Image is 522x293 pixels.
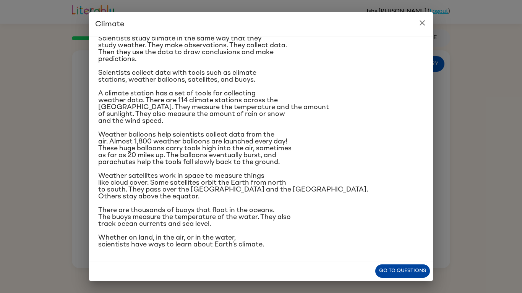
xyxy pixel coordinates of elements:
[415,15,430,31] button: close
[98,131,292,166] span: Weather balloons help scientists collect data from the air. Almost 1,800 weather balloons are lau...
[98,35,287,63] span: Scientists study climate in the same way that they study weather. They make observations. They co...
[98,172,368,200] span: Weather satellites work in space to measure things like cloud cover. Some satellites orbit the Ea...
[98,207,291,227] span: There are thousands of buoys that float in the oceans. The buoys measure the temperature of the w...
[375,264,430,278] button: Go to questions
[98,90,329,124] span: A climate station has a set of tools for collecting weather data. There are 114 climate stations ...
[89,12,433,37] h2: Climate
[98,234,264,248] span: Whether on land, in the air, or in the water, scientists have ways to learn about Earth’s climate.
[98,69,256,83] span: Scientists collect data with tools such as climate stations, weather balloons, satellites, and bu...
